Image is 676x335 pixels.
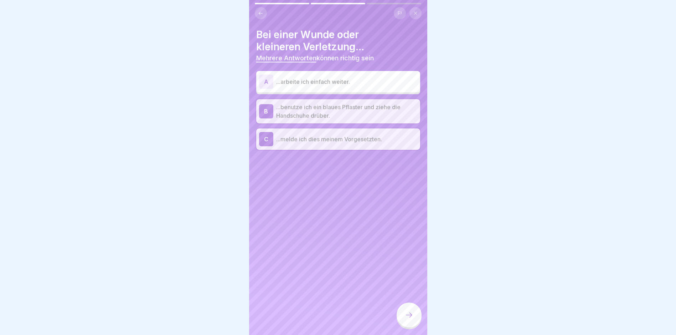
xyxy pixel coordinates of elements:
[259,75,273,89] div: A
[256,54,316,62] span: Mehrere Antworten
[276,77,417,86] p: ...arbeite ich einfach weiter.
[259,132,273,146] div: C
[276,135,417,143] p: ...melde ich dies meinem Vorgesetzten.
[259,104,273,118] div: B
[256,29,420,53] h4: Bei einer Wunde oder kleineren Verletzung...
[276,103,417,120] p: ...benutze ich ein blaues Pflaster und ziehe die Handschuhe drüber.
[256,54,420,62] p: können richtig sein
